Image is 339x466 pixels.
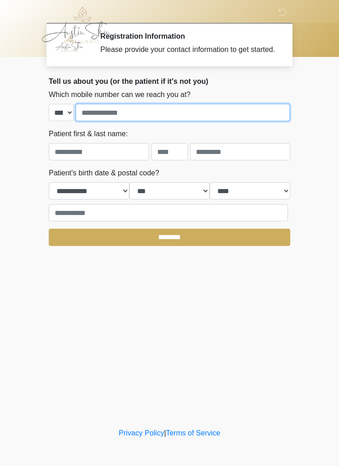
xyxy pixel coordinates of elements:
label: Patient's birth date & postal code? [49,168,159,179]
a: Privacy Policy [119,429,164,437]
label: Patient first & last name: [49,128,128,139]
label: Which mobile number can we reach you at? [49,89,190,100]
img: Austin Skin & Wellness Logo [40,7,120,43]
a: | [164,429,166,437]
h2: Tell us about you (or the patient if it's not you) [49,77,290,86]
a: Terms of Service [166,429,220,437]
